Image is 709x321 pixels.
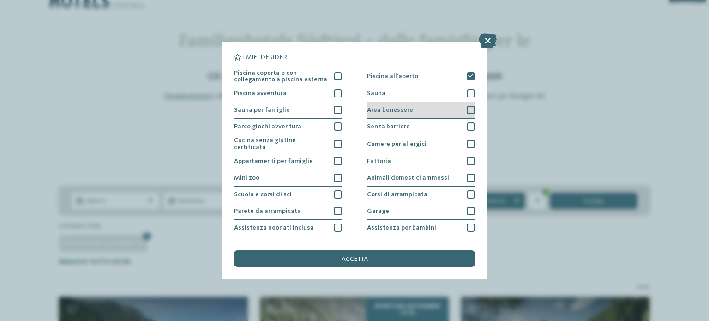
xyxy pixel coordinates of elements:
span: Assistenza neonati inclusa [234,224,314,231]
span: Corsi di arrampicata [367,191,427,198]
span: accetta [342,256,368,262]
span: Piscina avventura [234,90,287,97]
span: Scuola e corsi di sci [234,191,292,198]
span: Piscina all'aperto [367,73,418,79]
span: Senza barriere [367,123,410,130]
span: Animali domestici ammessi [367,175,449,181]
span: Fattoria [367,158,391,164]
span: Assistenza per bambini [367,224,436,231]
span: Area benessere [367,107,413,113]
span: Piscina coperta o con collegamento a piscina esterna [234,70,328,83]
span: Parete da arrampicata [234,208,301,214]
span: Cucina senza glutine certificata [234,137,328,151]
span: Parco giochi avventura [234,123,301,130]
span: Camere per allergici [367,141,427,147]
span: Garage [367,208,389,214]
span: Appartamenti per famiglie [234,158,313,164]
span: Sauna per famiglie [234,107,290,113]
span: I miei desideri [243,54,289,61]
span: Mini zoo [234,175,259,181]
span: Sauna [367,90,385,97]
